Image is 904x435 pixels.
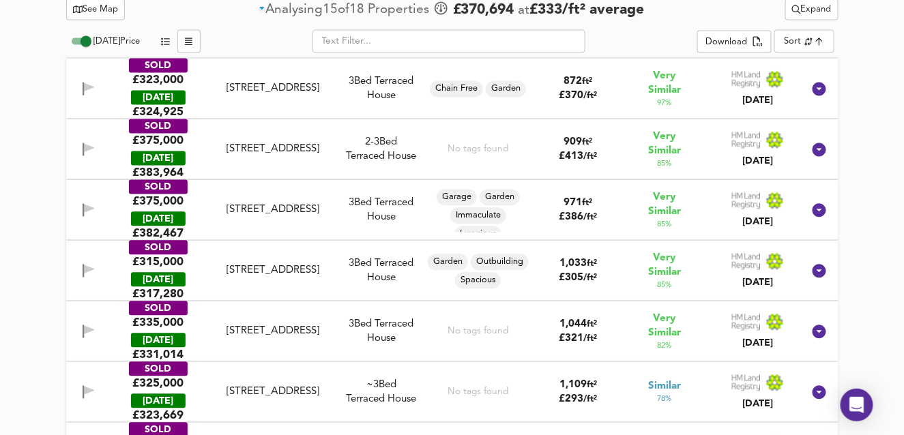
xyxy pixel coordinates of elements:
[131,151,186,166] div: [DATE]
[455,273,501,289] div: Spacious
[559,334,598,344] span: £ 321
[132,255,184,270] div: £315,000
[584,92,598,101] span: / ft²
[587,320,597,329] span: ft²
[731,71,785,89] img: Land Registry
[94,37,141,46] span: [DATE] Price
[731,397,785,411] div: [DATE]
[454,228,501,241] span: Luxurious
[731,337,785,350] div: [DATE]
[564,198,583,209] span: 971
[731,314,785,331] img: Land Registry
[559,152,598,162] span: £ 413
[587,381,597,390] span: ft²
[347,378,417,393] div: We've estimated the total number of bedrooms from EPC data (6 heated rooms)
[450,208,506,224] div: Immaculate
[731,374,785,392] img: Land Registry
[584,274,598,283] span: / ft²
[636,130,693,159] span: Very Similar
[658,220,672,230] span: 85 %
[448,143,508,156] div: No tags found
[559,213,598,223] span: £ 386
[214,385,331,400] div: [STREET_ADDRESS]
[448,325,508,338] div: No tags found
[129,180,188,194] div: SOLD
[648,380,681,394] span: Similar
[209,385,336,400] div: 195 Highbury Grove, PO6 2RN
[706,35,748,51] div: Download
[347,136,417,165] div: Terraced House
[430,83,483,95] span: Chain Free
[774,30,834,53] div: Sort
[480,192,520,204] span: Garden
[430,81,483,97] div: Chain Free
[129,362,188,376] div: SOLD
[559,320,587,330] span: 1,044
[66,301,839,362] div: SOLD£335,000 [DATE]£331,014[STREET_ADDRESS]3Bed Terraced HouseNo tags found1,044ft²£321/ft²Very S...
[811,81,828,97] svg: Show Details
[486,81,526,97] div: Garden
[792,2,832,18] span: Expand
[129,301,188,316] div: SOLD
[448,386,508,399] div: No tags found
[312,30,585,53] input: Text Filter...
[66,119,839,180] div: SOLD£375,000 [DATE]£383,964[STREET_ADDRESS]2-3Bed Terraced HouseNo tags found909ft²£413/ft²Very S...
[131,91,186,105] div: [DATE]
[584,335,598,344] span: / ft²
[214,142,331,157] div: [STREET_ADDRESS]
[784,35,801,48] div: Sort
[731,155,785,168] div: [DATE]
[259,1,433,19] div: of Propert ies
[66,362,839,423] div: SOLD£325,000 [DATE]£323,669[STREET_ADDRESS]~3Bed Terraced HouseNo tags found1,109ft²£293/ft²Simil...
[584,213,598,222] span: / ft²
[811,385,828,401] svg: Show Details
[450,210,506,222] span: Immaculate
[519,4,530,17] span: at
[636,70,693,98] span: Very Similar
[559,273,598,284] span: £ 305
[131,273,186,287] div: [DATE]
[132,194,184,209] div: £375,000
[658,159,672,170] span: 85 %
[347,378,417,408] div: Terraced House
[731,192,785,210] img: Land Registry
[583,199,593,208] span: ft²
[336,196,426,226] div: 3 Bed Terraced House
[731,253,785,271] img: Land Registry
[584,395,598,404] span: / ft²
[564,138,583,148] span: 909
[209,264,336,278] div: 203 Hawthorn Crescent, PO6 2TL
[73,2,119,18] span: See Map
[209,325,336,339] div: 256 Hawthorn Crescent, PO6 2TS
[731,94,785,108] div: [DATE]
[559,380,587,391] span: 1,109
[559,259,587,269] span: 1,033
[129,119,188,134] div: SOLD
[129,59,188,73] div: SOLD
[209,203,336,217] div: 14 Kinross Crescent, PO6 2NR
[587,260,597,269] span: ft²
[437,190,477,206] div: Garage
[66,180,839,241] div: SOLD£375,000 [DATE]£382,467[STREET_ADDRESS]3Bed Terraced HouseGarageGardenImmaculateLuxuriousOff ...
[349,1,364,19] span: 18
[347,136,417,150] div: We've estimated the total number of bedrooms from EPC data (5 heated rooms)
[471,254,529,271] div: Outbuilding
[731,215,785,229] div: [DATE]
[636,252,693,280] span: Very Similar
[636,312,693,341] span: Very Similar
[841,389,873,421] div: Open Intercom Messenger
[131,212,186,226] div: [DATE]
[455,275,501,287] span: Spacious
[132,376,184,391] div: £325,000
[564,77,583,87] span: 872
[132,226,184,241] span: £ 382,467
[214,264,331,278] div: [STREET_ADDRESS]
[428,254,468,271] div: Garden
[437,192,477,204] span: Garage
[530,3,645,17] span: £ 333 / ft² average
[132,408,184,423] span: £ 323,669
[811,324,828,340] svg: Show Details
[214,325,331,339] div: [STREET_ADDRESS]
[129,241,188,255] div: SOLD
[697,31,772,54] button: Download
